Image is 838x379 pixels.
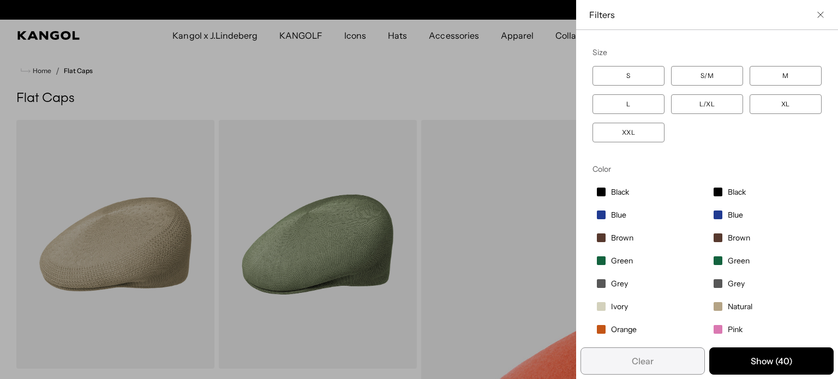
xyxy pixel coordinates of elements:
[611,279,628,288] span: Grey
[592,123,665,142] label: XXL
[611,324,637,334] span: Orange
[611,302,628,311] span: Ivory
[611,210,626,220] span: Blue
[728,210,743,220] span: Blue
[611,233,633,243] span: Brown
[728,279,745,288] span: Grey
[728,302,752,311] span: Natural
[611,187,629,197] span: Black
[816,10,825,19] button: Close filter list
[728,256,750,266] span: Green
[750,94,822,114] label: XL
[728,324,743,334] span: Pink
[592,47,822,57] div: Size
[709,347,834,375] button: Apply selected filters
[671,94,743,114] label: L/XL
[592,66,665,86] label: S
[728,233,750,243] span: Brown
[671,66,743,86] label: S/M
[589,9,812,21] span: Filters
[611,256,633,266] span: Green
[728,187,746,197] span: Black
[750,66,822,86] label: M
[592,94,665,114] label: L
[592,164,822,174] div: Color
[580,347,705,375] button: Remove all filters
